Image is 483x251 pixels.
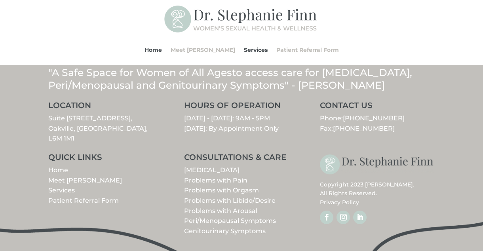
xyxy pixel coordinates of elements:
[353,211,367,224] a: Follow on LinkedIn
[244,35,268,65] a: Services
[184,207,257,215] a: Problems with Arousal
[48,166,68,174] a: Home
[48,114,148,142] a: Suite [STREET_ADDRESS],Oakville, [GEOGRAPHIC_DATA], L6M 1M1
[184,113,299,133] p: [DATE] - [DATE]: 9AM - 5PM [DATE]: By Appointment Only
[171,35,235,65] a: Meet [PERSON_NAME]
[320,199,359,206] a: Privacy Policy
[184,217,276,224] a: Peri/Menopausal Symptoms
[276,35,339,65] a: Patient Referral Form
[48,177,122,184] a: Meet [PERSON_NAME]
[48,101,163,113] h3: LOCATION
[184,186,259,194] a: Problems with Orgasm
[333,125,395,132] span: [PHONE_NUMBER]
[184,227,266,235] a: Genitourinary Symptoms
[48,186,75,194] a: Services
[337,211,350,224] a: Follow on Instagram
[320,180,435,207] p: Copyright 2023 [PERSON_NAME]. All Rights Reserved.
[184,166,240,174] a: [MEDICAL_DATA]
[48,197,119,204] a: Patient Referral Form
[320,153,435,176] img: stephanie-finn-logo-dark
[343,114,405,122] a: [PHONE_NUMBER]
[184,197,276,204] a: Problems with Libido/Desire
[48,153,163,165] h3: QUICK LINKS
[184,101,299,113] h3: HOURS OF OPERATION
[320,211,333,224] a: Follow on Facebook
[320,113,435,133] p: Phone: Fax:
[48,66,435,92] p: "A Safe Space for Women of All Ages
[184,177,247,184] a: Problems with Pain
[184,153,299,165] h3: CONSULTATIONS & CARE
[320,101,435,113] h3: CONTACT US
[145,35,162,65] a: Home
